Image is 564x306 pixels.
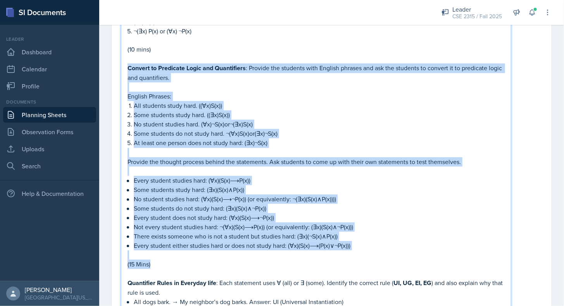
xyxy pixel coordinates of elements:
[134,185,505,195] p: Some students study hard: (∃x)(S(x)∧P(x))
[128,157,505,167] p: Provide the thought process behind the statements. Ask students to come up with their own stateme...
[134,26,505,36] p: ¬(∃x) P(x) or (∀x) ¬P(x)
[3,61,96,77] a: Calendar
[393,279,431,288] strong: UI, UG, EI, EG
[134,195,505,204] p: No student studies hard: (∀x)(S(x)⟶¬P(x)) (or equivalently: ¬(∃x)(S(x)∧P(x))))
[128,64,246,73] strong: Convert to Predicate Logic and Quantifiers
[128,278,505,297] p: : Each statement uses ∀ (all) or ∃ (some). Identify the correct rule ( ) and also explain why tha...
[134,213,505,223] p: Every student does not study hard: (∀x)(S(x)⟶¬P(x))
[3,44,96,60] a: Dashboard
[25,294,93,301] div: [GEOGRAPHIC_DATA][US_STATE]
[3,107,96,123] a: Planning Sheets
[134,120,505,129] p: No student studies hard. (∀x)¬S(x)or¬(∃x)S(x)
[134,138,505,148] p: At least one person does not study hard: (∃x)¬S(x)
[3,186,96,201] div: Help & Documentation
[134,101,505,111] p: All students study hard. ((∀x)S(x))
[128,45,505,54] p: (10 mins)
[128,260,505,269] p: (15 Mins)
[134,223,505,232] p: Not every student studies hard: ¬(∀x)(S(x)⟶P(x)) (or equivalently: (∃x)(S(x)∧¬P(x)))
[3,158,96,174] a: Search
[452,5,502,14] div: Leader
[128,279,216,288] strong: Quantifier Rules in Everyday life
[3,124,96,140] a: Observation Forms
[128,92,505,101] p: English Phrases:
[134,232,505,241] p: There exists someone who is not a student but studies hard: (∃x)(¬S(x)∧P(x))
[134,204,505,213] p: Some students do not study hard: (∃x)(S(x)∧¬P(x))
[134,129,505,138] p: Some students do not study hard. ¬(∀x)S(x)or(∃x)¬S(x)
[134,111,505,120] p: Some students study hard. ((∃x)S(x))
[128,64,505,83] p: : Provide the students with English phrases and ask the students to convert it to predicate logic...
[3,99,96,105] div: Documents
[3,36,96,43] div: Leader
[134,176,505,185] p: Every student studies hard: (∀x)(S(x)⟶P(x))
[3,141,96,157] a: Uploads
[452,12,502,21] div: CSE 2315 / Fall 2025
[3,78,96,94] a: Profile
[134,241,505,251] p: Every student either studies hard or does not study hard: (∀x)(S(x)⟶(P(x)∨¬P(x)))
[25,286,93,294] div: [PERSON_NAME]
